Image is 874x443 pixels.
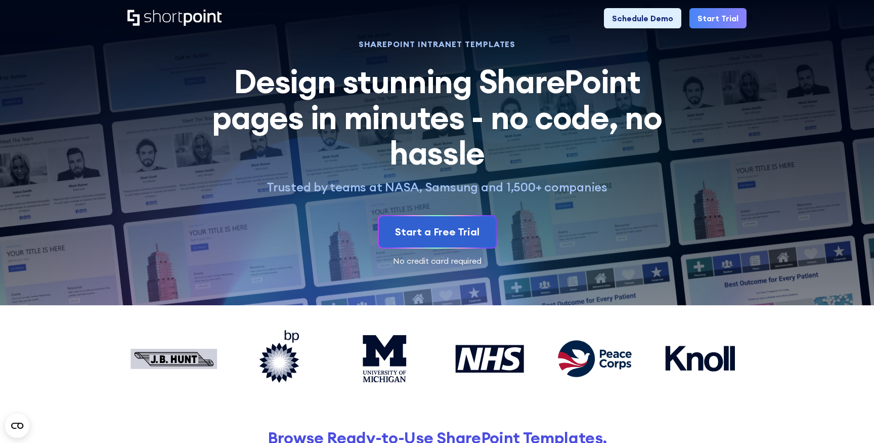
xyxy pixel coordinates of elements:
[200,64,674,171] h2: Design stunning SharePoint pages in minutes - no code, no hassle
[395,224,479,239] div: Start a Free Trial
[5,414,29,438] button: Open CMP widget
[379,216,496,248] a: Start a Free Trial
[689,8,747,28] a: Start Trial
[604,8,681,28] a: Schedule Demo
[127,257,747,265] div: No credit card required
[200,179,674,195] p: Trusted by teams at NASA, Samsung and 1,500+ companies
[200,41,674,48] h1: SHAREPOINT INTRANET TEMPLATES
[127,10,222,27] a: Home
[823,394,874,443] iframe: Chat Widget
